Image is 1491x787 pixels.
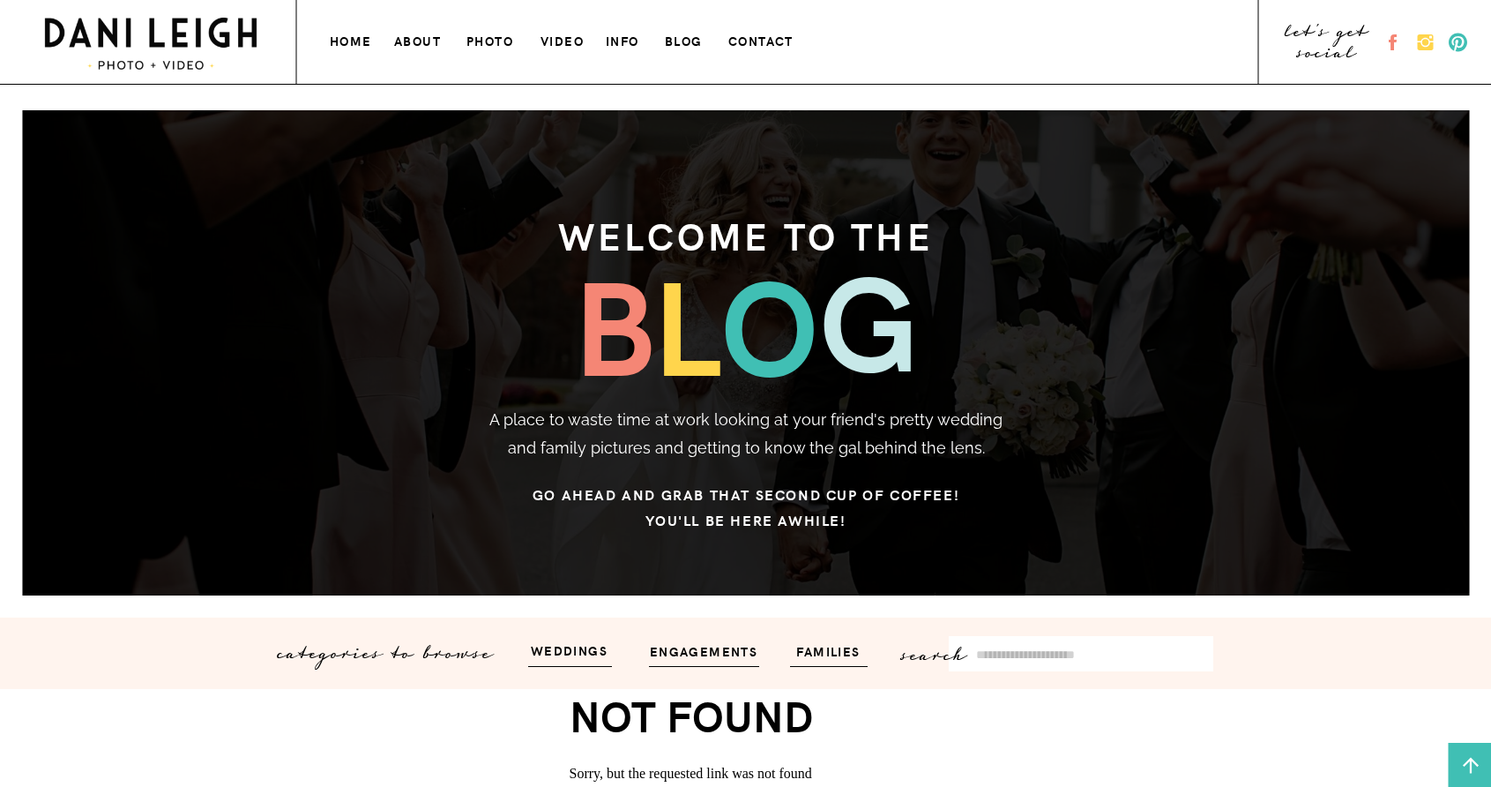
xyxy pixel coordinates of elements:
[570,767,922,781] p: Sorry, but the requested link was not found
[540,30,586,49] a: VIDEO
[573,254,693,380] h3: b
[415,482,1077,527] h3: Go ahead and grab that second cup of coffee! You'll be here awhile!
[486,406,1007,468] p: A place to waste time at work looking at your friend's pretty wedding and family pictures and get...
[394,30,443,49] a: about
[517,640,622,660] a: weddings
[606,30,643,49] a: info
[458,202,1035,253] h3: welcome to the
[728,30,798,49] a: contact
[720,254,852,389] h3: o
[786,641,872,661] a: families
[665,30,706,49] a: blog
[819,250,919,388] h3: g
[330,30,375,49] a: home
[644,641,764,661] a: engagements
[652,254,754,388] h3: l
[570,689,922,740] h1: Not Found
[279,636,505,657] p: categories to browse
[902,638,986,659] p: search
[466,30,516,49] a: photo
[1283,27,1372,57] a: let's get social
